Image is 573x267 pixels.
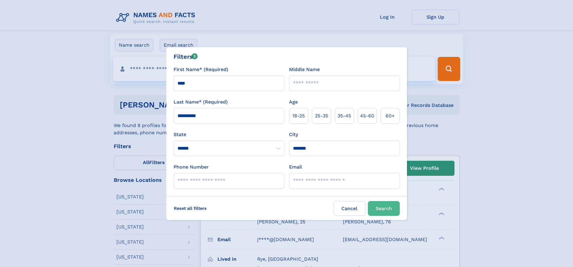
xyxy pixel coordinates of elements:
[292,112,305,120] span: 18‑25
[289,131,298,138] label: City
[174,66,228,73] label: First Name* (Required)
[289,163,302,171] label: Email
[360,112,374,120] span: 45‑60
[315,112,328,120] span: 25‑35
[289,66,320,73] label: Middle Name
[170,201,211,216] label: Reset all filters
[386,112,395,120] span: 60+
[337,112,351,120] span: 35‑45
[174,131,284,138] label: State
[174,52,198,61] div: Filters
[289,98,298,106] label: Age
[368,201,400,216] button: Search
[334,201,365,216] label: Cancel
[174,98,228,106] label: Last Name* (Required)
[174,163,209,171] label: Phone Number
